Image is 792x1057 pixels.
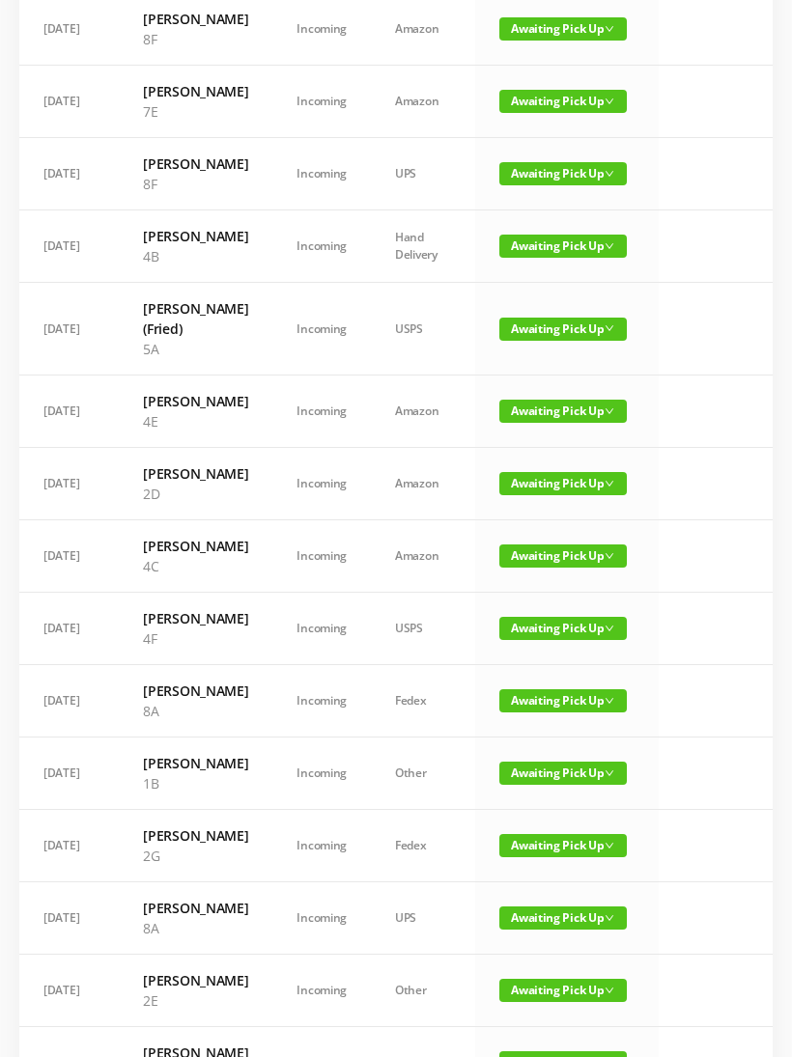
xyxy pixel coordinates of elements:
[272,665,371,737] td: Incoming
[499,162,627,185] span: Awaiting Pick Up
[371,810,475,882] td: Fedex
[143,298,248,339] h6: [PERSON_NAME] (Fried)
[143,608,248,628] h6: [PERSON_NAME]
[605,323,614,333] i: icon: down
[19,448,119,520] td: [DATE]
[143,628,248,649] p: 4F
[605,24,614,34] i: icon: down
[19,210,119,283] td: [DATE]
[499,906,627,930] span: Awaiting Pick Up
[143,463,248,484] h6: [PERSON_NAME]
[371,737,475,810] td: Other
[19,593,119,665] td: [DATE]
[143,81,248,101] h6: [PERSON_NAME]
[499,689,627,712] span: Awaiting Pick Up
[272,283,371,376] td: Incoming
[605,913,614,923] i: icon: down
[143,29,248,49] p: 8F
[143,701,248,721] p: 8A
[272,376,371,448] td: Incoming
[371,520,475,593] td: Amazon
[143,773,248,793] p: 1B
[605,241,614,251] i: icon: down
[143,411,248,431] p: 4E
[605,768,614,778] i: icon: down
[272,810,371,882] td: Incoming
[499,17,627,41] span: Awaiting Pick Up
[605,624,614,633] i: icon: down
[371,376,475,448] td: Amazon
[371,882,475,955] td: UPS
[143,101,248,122] p: 7E
[371,665,475,737] td: Fedex
[499,834,627,857] span: Awaiting Pick Up
[143,681,248,701] h6: [PERSON_NAME]
[19,810,119,882] td: [DATE]
[143,174,248,194] p: 8F
[605,479,614,488] i: icon: down
[371,448,475,520] td: Amazon
[272,210,371,283] td: Incoming
[19,66,119,138] td: [DATE]
[143,898,248,918] h6: [PERSON_NAME]
[19,376,119,448] td: [DATE]
[19,283,119,376] td: [DATE]
[143,846,248,866] p: 2G
[143,339,248,359] p: 5A
[272,448,371,520] td: Incoming
[143,484,248,504] p: 2D
[605,841,614,850] i: icon: down
[499,617,627,640] span: Awaiting Pick Up
[605,169,614,179] i: icon: down
[499,544,627,568] span: Awaiting Pick Up
[19,955,119,1027] td: [DATE]
[19,665,119,737] td: [DATE]
[19,520,119,593] td: [DATE]
[371,955,475,1027] td: Other
[605,406,614,416] i: icon: down
[499,318,627,341] span: Awaiting Pick Up
[143,918,248,938] p: 8A
[371,210,475,283] td: Hand Delivery
[143,556,248,576] p: 4C
[371,138,475,210] td: UPS
[143,825,248,846] h6: [PERSON_NAME]
[499,979,627,1002] span: Awaiting Pick Up
[19,882,119,955] td: [DATE]
[499,235,627,258] span: Awaiting Pick Up
[605,986,614,995] i: icon: down
[371,593,475,665] td: USPS
[272,955,371,1027] td: Incoming
[272,66,371,138] td: Incoming
[272,593,371,665] td: Incoming
[19,737,119,810] td: [DATE]
[143,153,248,174] h6: [PERSON_NAME]
[499,472,627,495] span: Awaiting Pick Up
[272,138,371,210] td: Incoming
[272,520,371,593] td: Incoming
[143,226,248,246] h6: [PERSON_NAME]
[499,90,627,113] span: Awaiting Pick Up
[143,246,248,266] p: 4B
[605,97,614,106] i: icon: down
[272,737,371,810] td: Incoming
[143,536,248,556] h6: [PERSON_NAME]
[605,696,614,706] i: icon: down
[499,400,627,423] span: Awaiting Pick Up
[143,990,248,1011] p: 2E
[143,970,248,990] h6: [PERSON_NAME]
[272,882,371,955] td: Incoming
[371,66,475,138] td: Amazon
[605,551,614,561] i: icon: down
[143,9,248,29] h6: [PERSON_NAME]
[499,762,627,785] span: Awaiting Pick Up
[143,391,248,411] h6: [PERSON_NAME]
[143,753,248,773] h6: [PERSON_NAME]
[19,138,119,210] td: [DATE]
[371,283,475,376] td: USPS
